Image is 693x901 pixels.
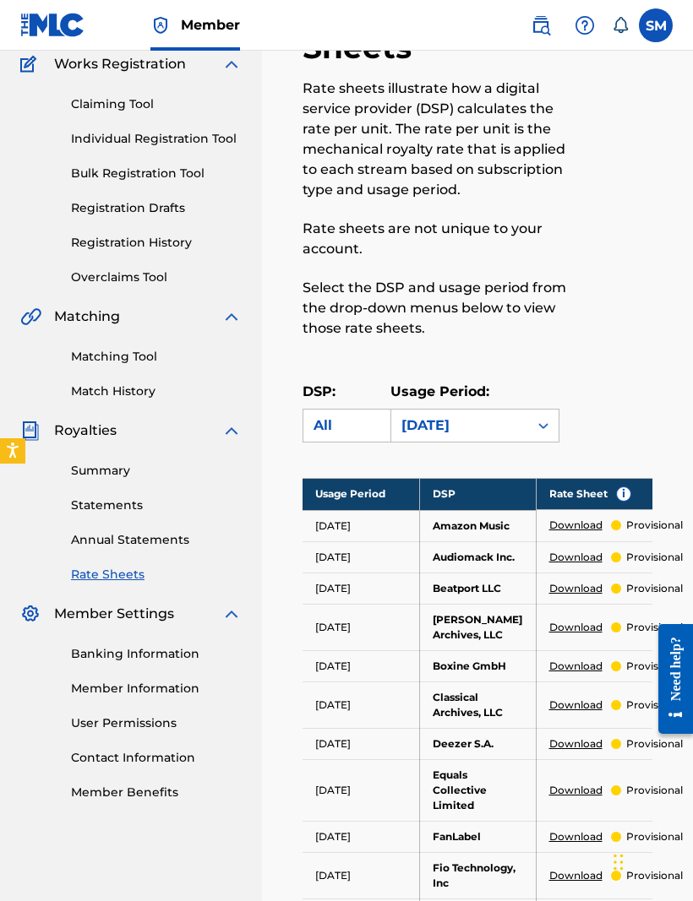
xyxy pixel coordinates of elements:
a: Statements [71,497,242,514]
td: Audiomack Inc. [419,541,536,573]
span: Works Registration [54,54,186,74]
a: Download [549,550,603,565]
a: Download [549,697,603,713]
td: [PERSON_NAME] Archives, LLC [419,604,536,650]
p: provisional [626,783,683,798]
p: provisional [626,620,683,635]
td: Beatport LLC [419,573,536,604]
img: help [575,15,595,35]
span: Royalties [54,421,117,441]
td: [DATE] [303,681,419,728]
div: Drag [614,837,624,887]
td: Boxine GmbH [419,650,536,681]
img: expand [221,307,242,327]
a: Banking Information [71,645,242,663]
td: Fio Technology, Inc [419,852,536,898]
a: Annual Statements [71,531,242,549]
a: Download [549,620,603,635]
img: expand [221,604,242,624]
a: Matching Tool [71,348,242,366]
img: Member Settings [20,604,41,624]
a: Download [549,518,603,533]
span: Member [181,15,240,35]
a: User Permissions [71,714,242,732]
td: [DATE] [303,541,419,573]
td: Classical Archives, LLC [419,681,536,728]
a: Download [549,783,603,798]
td: [DATE] [303,604,419,650]
td: FanLabel [419,821,536,852]
td: [DATE] [303,573,419,604]
a: Member Information [71,680,242,697]
a: Download [549,829,603,844]
div: [DATE] [401,415,518,436]
td: [DATE] [303,650,419,681]
a: Registration History [71,234,242,252]
label: DSP: [303,383,336,399]
a: Individual Registration Tool [71,130,242,148]
a: Summary [71,462,242,480]
label: Usage Period: [390,383,489,399]
p: provisional [626,697,683,713]
a: Registration Drafts [71,199,242,217]
a: Download [549,659,603,674]
p: Rate sheets illustrate how a digital service provider (DSP) calculates the rate per unit. The rat... [303,79,572,200]
a: Contact Information [71,749,242,767]
td: Amazon Music [419,510,536,541]
img: MLC Logo [20,13,85,37]
th: Usage Period [303,478,419,510]
a: Claiming Tool [71,95,242,113]
img: expand [221,54,242,74]
img: search [531,15,551,35]
img: expand [221,421,242,441]
a: Download [549,736,603,752]
td: [DATE] [303,728,419,759]
img: Royalties [20,421,41,441]
p: Rate sheets are not unique to your account. [303,219,572,259]
a: Rate Sheets [71,566,242,583]
p: provisional [626,518,683,533]
a: Overclaims Tool [71,269,242,286]
p: provisional [626,550,683,565]
iframe: Chat Widget [608,820,693,901]
div: Help [568,8,602,42]
td: [DATE] [303,510,419,541]
th: DSP [419,478,536,510]
a: Download [549,581,603,596]
td: Equals Collective Limited [419,759,536,821]
td: Deezer S.A. [419,728,536,759]
img: Top Rightsholder [150,15,171,35]
td: [DATE] [303,821,419,852]
span: Member Settings [54,604,174,624]
img: Works Registration [20,54,42,74]
a: Public Search [524,8,558,42]
iframe: Resource Center [646,609,693,748]
p: provisional [626,736,683,752]
td: [DATE] [303,759,419,821]
td: [DATE] [303,852,419,898]
a: Download [549,868,603,883]
div: Notifications [612,17,629,34]
a: Bulk Registration Tool [71,165,242,182]
a: Match History [71,383,242,400]
p: provisional [626,659,683,674]
p: provisional [626,581,683,596]
p: Select the DSP and usage period from the drop-down menus below to view those rate sheets. [303,278,572,339]
div: All [314,415,430,436]
a: Member Benefits [71,784,242,801]
th: Rate Sheet [537,478,653,510]
span: Matching [54,307,120,327]
img: Matching [20,307,41,327]
div: User Menu [639,8,673,42]
span: i [617,487,630,501]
